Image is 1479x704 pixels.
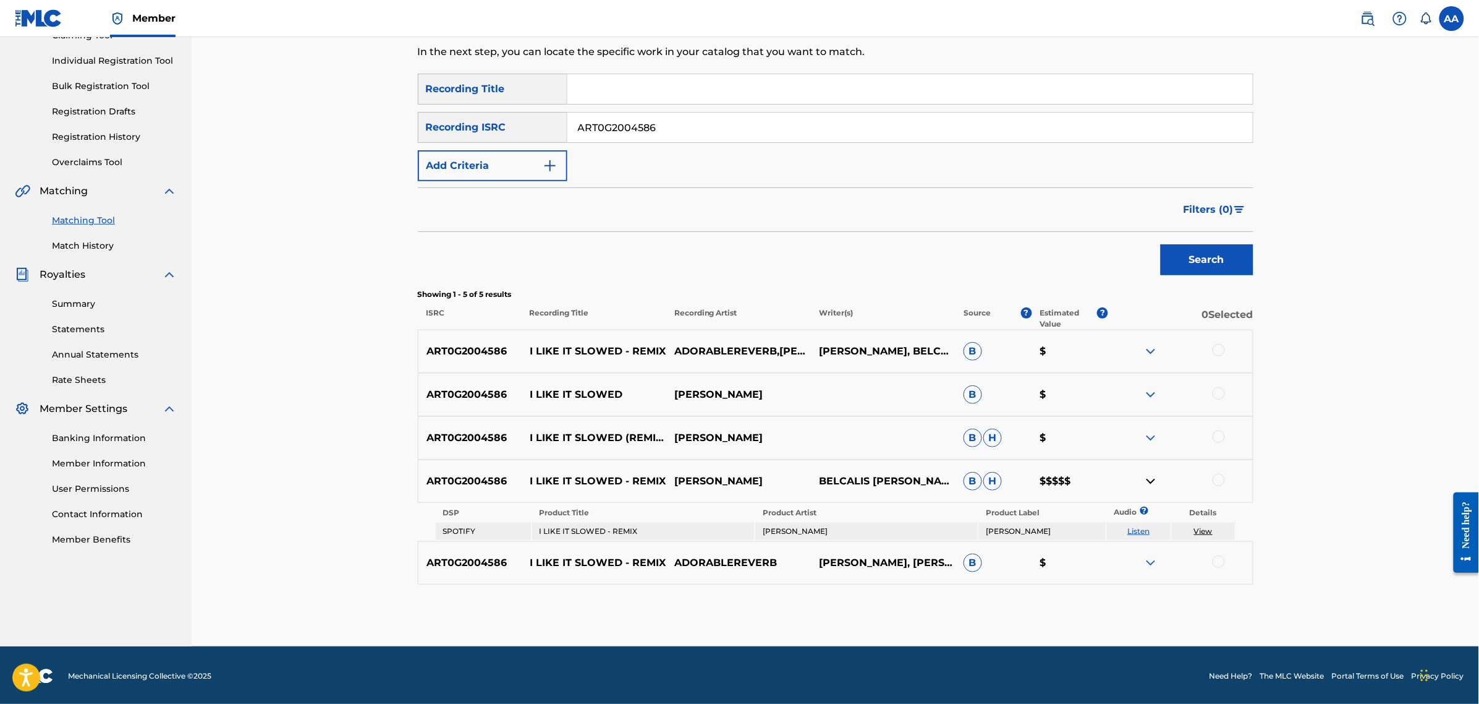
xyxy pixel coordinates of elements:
[1417,645,1479,704] iframe: Chat Widget
[755,523,977,540] td: [PERSON_NAME]
[532,504,754,522] th: Product Title
[1444,483,1479,583] iframe: Resource Center
[666,431,811,445] p: [PERSON_NAME]
[52,483,177,496] a: User Permissions
[1143,431,1158,445] img: expand
[418,74,1253,281] form: Search Form
[418,474,522,489] p: ART0G2004586
[666,307,811,330] p: Recording Artist
[666,556,811,570] p: ADORABLEREVERB
[52,457,177,470] a: Member Information
[1143,556,1158,570] img: expand
[811,344,956,359] p: [PERSON_NAME], BELCALIS [PERSON_NAME] [PERSON_NAME], [PERSON_NAME], [PERSON_NAME], [PERSON_NAME] ...
[15,267,30,282] img: Royalties
[1355,6,1380,31] a: Public Search
[1127,526,1150,536] a: Listen
[52,214,177,227] a: Matching Tool
[40,401,127,416] span: Member Settings
[52,80,177,93] a: Bulk Registration Tool
[418,289,1253,300] p: Showing 1 - 5 of 5 results
[1412,671,1464,682] a: Privacy Policy
[1392,11,1407,26] img: help
[1032,556,1108,570] p: $
[1332,671,1404,682] a: Portal Terms of Use
[52,348,177,361] a: Annual Statements
[521,307,666,330] p: Recording Title
[964,307,991,330] p: Source
[1032,387,1108,402] p: $
[436,504,531,522] th: DSP
[52,533,177,546] a: Member Benefits
[1097,307,1108,319] span: ?
[964,342,982,361] span: B
[1143,344,1158,359] img: expand
[162,267,177,282] img: expand
[1143,474,1158,489] img: contract
[522,387,666,402] p: I LIKE IT SLOWED
[1388,6,1412,31] div: Help
[1420,12,1432,25] div: Notifications
[1032,344,1108,359] p: $
[983,472,1002,491] span: H
[52,156,177,169] a: Overclaims Tool
[418,45,1061,59] p: In the next step, you can locate the specific work in your catalog that you want to match.
[1172,504,1235,522] th: Details
[15,184,30,199] img: Matching
[755,504,977,522] th: Product Artist
[418,387,522,402] p: ART0G2004586
[1184,202,1234,217] span: Filters ( 0 )
[40,267,85,282] span: Royalties
[162,184,177,199] img: expand
[543,158,557,173] img: 9d2ae6d4665cec9f34b9.svg
[52,323,177,336] a: Statements
[418,150,567,181] button: Add Criteria
[666,344,811,359] p: ADORABLEREVERB,[PERSON_NAME],DIRTY DUST
[964,554,982,572] span: B
[1421,657,1428,694] div: Drag
[436,523,531,540] td: SPOTIFY
[1176,194,1253,225] button: Filters (0)
[52,298,177,311] a: Summary
[52,374,177,387] a: Rate Sheets
[1032,431,1108,445] p: $
[15,9,62,27] img: MLC Logo
[964,472,982,491] span: B
[811,556,956,570] p: [PERSON_NAME], [PERSON_NAME], BELCALIS [PERSON_NAME], [PERSON_NAME] [PERSON_NAME] [PERSON_NAME] [...
[964,429,982,447] span: B
[52,239,177,252] a: Match History
[522,344,666,359] p: I LIKE IT SLOWED - REMIX
[964,385,982,404] span: B
[1210,671,1253,682] a: Need Help?
[666,387,811,402] p: [PERSON_NAME]
[811,307,956,330] p: Writer(s)
[52,131,177,144] a: Registration History
[418,431,522,445] p: ART0G2004586
[418,556,522,570] p: ART0G2004586
[1194,526,1213,536] a: View
[532,523,754,540] td: I LIKE IT SLOWED - REMIX
[1144,507,1145,515] span: ?
[666,474,811,489] p: [PERSON_NAME]
[162,401,177,416] img: expand
[1040,307,1097,330] p: Estimated Value
[1161,244,1253,275] button: Search
[52,508,177,521] a: Contact Information
[522,556,666,570] p: I LIKE IT SLOWED - REMIX
[522,474,666,489] p: I LIKE IT SLOWED - REMIX
[1143,387,1158,402] img: expand
[1108,307,1253,330] p: 0 Selected
[1439,6,1464,31] div: User Menu
[811,474,956,489] p: BELCALIS [PERSON_NAME], [PERSON_NAME] [PERSON_NAME]
[1032,474,1108,489] p: $$$$$
[418,307,522,330] p: ISRC
[15,401,30,416] img: Member Settings
[132,11,176,25] span: Member
[1360,11,1375,26] img: search
[1021,307,1032,319] span: ?
[983,429,1002,447] span: H
[1107,507,1122,518] p: Audio
[979,504,1106,522] th: Product Label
